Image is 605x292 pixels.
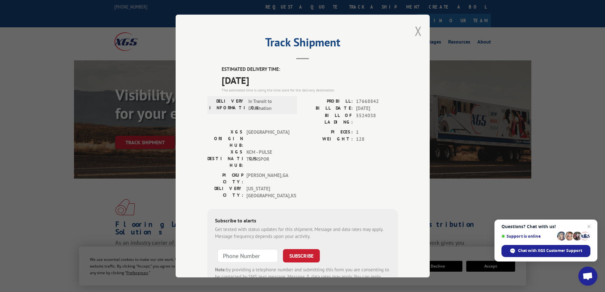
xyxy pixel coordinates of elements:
span: Close chat [585,223,593,230]
span: 128 [356,136,398,143]
span: Questions? Chat with us! [501,224,590,229]
div: Get texted with status updates for this shipment. Message and data rates may apply. Message frequ... [215,226,390,240]
strong: Note: [215,267,226,273]
div: Open chat [578,267,597,286]
div: Subscribe to alerts [215,217,390,226]
h2: Track Shipment [207,38,398,50]
button: Close modal [415,23,422,39]
span: [US_STATE][GEOGRAPHIC_DATA] , KS [246,185,289,200]
span: 1 [356,129,398,136]
label: ESTIMATED DELIVERY TIME: [222,66,398,73]
input: Phone Number [218,249,278,262]
label: PIECES: [303,129,353,136]
label: WEIGHT: [303,136,353,143]
div: Chat with XGS Customer Support [501,245,590,257]
span: In Transit to Destination [248,98,291,112]
label: XGS DESTINATION HUB: [207,149,243,169]
label: BILL OF LADING: [303,112,353,126]
span: Support is online [501,234,555,239]
label: PROBILL: [303,98,353,105]
label: PICKUP CITY: [207,172,243,185]
label: BILL DATE: [303,105,353,112]
label: DELIVERY CITY: [207,185,243,200]
button: SUBSCRIBE [283,249,320,262]
div: by providing a telephone number and submitting this form you are consenting to be contacted by SM... [215,266,390,288]
label: DELIVERY INFORMATION: [209,98,245,112]
span: [GEOGRAPHIC_DATA] [246,129,289,149]
span: [PERSON_NAME] , GA [246,172,289,185]
span: KCM - PULSE TRANSPOR [246,149,289,169]
span: Chat with XGS Customer Support [518,248,582,254]
label: XGS ORIGIN HUB: [207,129,243,149]
span: [DATE] [356,105,398,112]
span: [DATE] [222,73,398,87]
span: 17668842 [356,98,398,105]
div: The estimated time is using the time zone for the delivery destination. [222,87,398,93]
span: 5524038 [356,112,398,126]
